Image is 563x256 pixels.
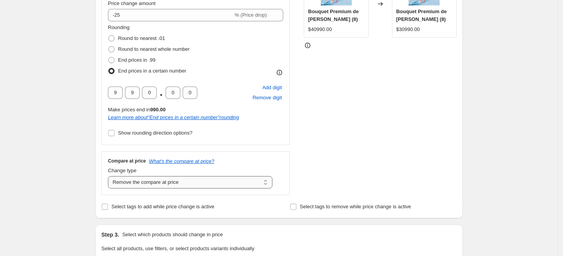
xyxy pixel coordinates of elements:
span: Bouquet Premium de [PERSON_NAME] (8) [396,9,447,22]
span: % (Price drop) [234,12,267,18]
input: ﹡ [108,86,123,99]
b: 990.00 [150,107,166,112]
span: Bouquet Premium de [PERSON_NAME] (8) [308,9,359,22]
input: -15 [108,9,233,21]
span: Change type [108,168,137,173]
span: End prices in .99 [118,57,156,63]
button: What's the compare at price? [149,158,214,164]
h2: Step 3. [101,231,119,239]
span: Select all products, use filters, or select products variants individually [101,246,254,251]
span: Select tags to remove while price change is active [300,204,411,209]
p: Select which products should change in price [122,231,223,239]
span: Rounding [108,24,130,30]
div: $40990.00 [308,26,332,33]
span: Select tags to add while price change is active [111,204,214,209]
input: ﹡ [125,86,140,99]
span: Make prices end in [108,107,166,112]
span: . [159,86,163,99]
input: ﹡ [142,86,157,99]
button: Add placeholder [261,83,283,93]
span: Show rounding direction options? [118,130,192,136]
span: Round to nearest whole number [118,46,190,52]
span: Add digit [262,84,282,92]
a: Learn more about"End prices in a certain number"rounding [108,114,239,120]
input: ﹡ [183,86,197,99]
h3: Compare at price [108,158,146,164]
input: ﹡ [166,86,180,99]
span: Price change amount [108,0,156,6]
span: Remove digit [253,94,282,102]
span: Round to nearest .01 [118,35,165,41]
span: End prices in a certain number [118,68,186,74]
i: Learn more about " End prices in a certain number " rounding [108,114,239,120]
div: $30990.00 [396,26,420,33]
button: Remove placeholder [252,93,283,103]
